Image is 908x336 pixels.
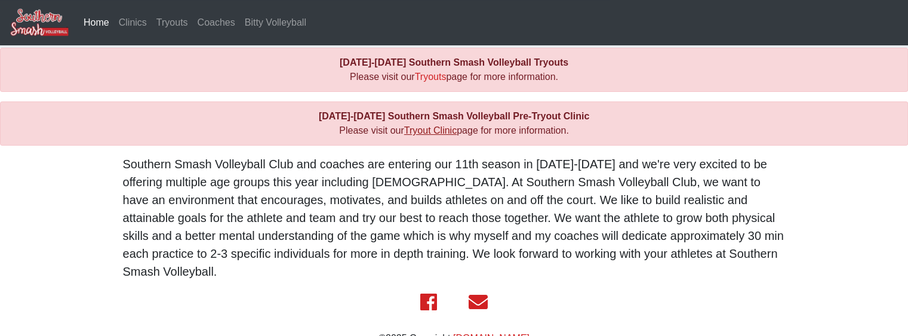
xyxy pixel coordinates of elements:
img: Southern Smash Volleyball [10,8,69,37]
p: Southern Smash Volleyball Club and coaches are entering our 11th season in [DATE]-[DATE] and we'r... [123,155,786,280]
a: Coaches [193,11,240,35]
a: Home [79,11,114,35]
a: Tryout Clinic [404,125,457,135]
b: [DATE]-[DATE] Southern Smash Volleyball Tryouts [340,57,568,67]
a: Tryouts [415,72,447,82]
a: Bitty Volleyball [240,11,311,35]
b: [DATE]-[DATE] Southern Smash Volleyball Pre-Tryout Clinic [319,111,589,121]
a: Tryouts [152,11,193,35]
a: Clinics [114,11,152,35]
